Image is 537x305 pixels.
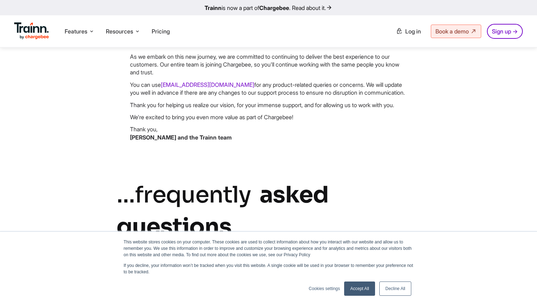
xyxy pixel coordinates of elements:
div: … [116,179,421,243]
b: [PERSON_NAME] and the Trainn team [130,134,232,141]
p: This website stores cookies on your computer. These cookies are used to collect information about... [124,239,413,258]
a: Accept All [344,282,375,296]
a: Pricing [152,28,170,35]
span: Resources [106,27,133,35]
p: You can use for any product-related queries or concerns. We will update you well in advance if th... [130,81,407,97]
a: Book a demo [431,25,481,38]
a: Decline All [379,282,411,296]
p: If you decline, your information won’t be tracked when you visit this website. A single cookie wi... [124,262,413,275]
a: Log in [392,25,425,38]
span: Features [65,27,87,35]
img: Trainn Logo [14,22,49,40]
b: Trainn [205,4,222,11]
b: Chargebee [259,4,289,11]
span: Log in [405,28,421,35]
span: Book a demo [435,28,469,35]
p: Thank you, [130,125,407,141]
p: As we embark on this new journey, we are committed to continuing to deliver the best experience t... [130,53,407,77]
i: frequently [135,180,251,209]
a: Sign up → [487,24,523,39]
a: Cookies settings [309,285,340,292]
p: We're excited to bring you even more value as part of Chargebee! [130,113,407,121]
p: Thank you for helping us realize our vision, for your immense support, and for allowing us to wor... [130,101,407,109]
a: [EMAIL_ADDRESS][DOMAIN_NAME] [161,81,254,88]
